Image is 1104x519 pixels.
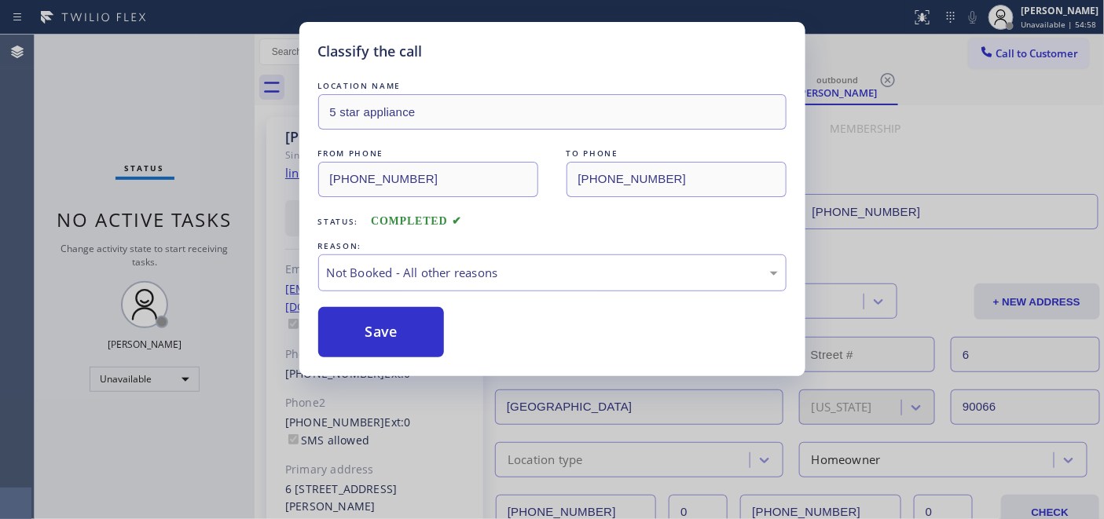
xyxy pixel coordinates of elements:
[318,145,538,162] div: FROM PHONE
[318,41,423,62] h5: Classify the call
[327,264,778,282] div: Not Booked - All other reasons
[318,238,787,254] div: REASON:
[318,78,787,94] div: LOCATION NAME
[318,307,445,357] button: Save
[567,145,787,162] div: TO PHONE
[567,162,787,197] input: To phone
[318,162,538,197] input: From phone
[318,216,359,227] span: Status:
[371,215,462,227] span: COMPLETED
